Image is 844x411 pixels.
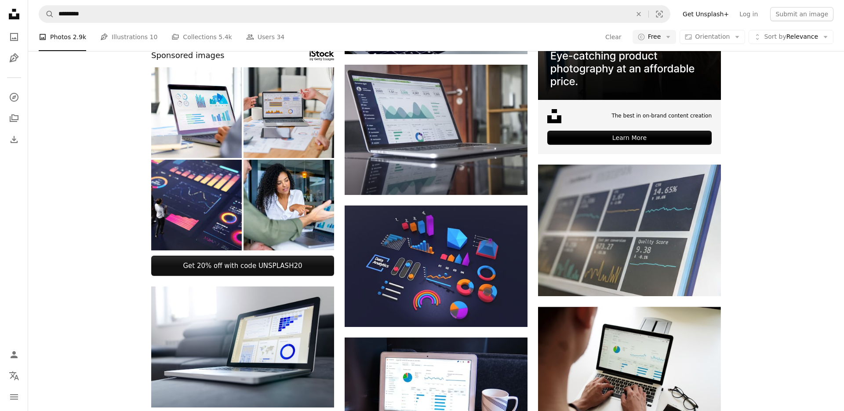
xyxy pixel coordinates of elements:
[151,256,334,276] a: Get 20% off with code UNSPLASH20
[749,30,833,44] button: Sort byRelevance
[648,33,661,41] span: Free
[547,109,561,123] img: file-1631678316303-ed18b8b5cb9cimage
[345,65,527,195] img: laptop computer on glass-top table
[605,30,622,44] button: Clear
[345,126,527,134] a: laptop computer on glass-top table
[680,30,745,44] button: Orientation
[611,112,712,120] span: The best in on-brand content creation
[538,369,721,377] a: person using MacBook Pro
[633,30,677,44] button: Free
[695,33,730,40] span: Orientation
[150,32,158,42] span: 10
[39,5,670,23] form: Find visuals sitewide
[770,7,833,21] button: Submit an image
[345,262,527,270] a: graphical user interface
[151,67,242,158] img: Close up of businessman using a laptop with graphs and charts on a laptop computer.
[5,131,23,148] a: Download History
[345,205,527,327] img: graphical user interface
[151,49,224,62] span: Sponsored images
[677,7,734,21] a: Get Unsplash+
[246,23,285,51] a: Users 34
[629,6,648,22] button: Clear
[276,32,284,42] span: 34
[151,160,242,250] img: Business Team Analyzing Interactive Digital Dashboards with Data Visualizations
[5,5,23,25] a: Home — Unsplash
[171,23,232,51] a: Collections 5.4k
[538,165,721,297] img: turned on monitoring screen
[764,33,786,40] span: Sort by
[734,7,763,21] a: Log in
[151,343,334,351] a: turned on black and grey laptop computer
[764,33,818,41] span: Relevance
[345,394,527,402] a: person using macbook pro on black table
[5,88,23,106] a: Explore
[5,110,23,127] a: Collections
[5,388,23,406] button: Menu
[5,49,23,67] a: Illustrations
[5,346,23,363] a: Log in / Sign up
[39,6,54,22] button: Search Unsplash
[100,23,157,51] a: Illustrations 10
[5,367,23,385] button: Language
[151,286,334,407] img: turned on black and grey laptop computer
[218,32,232,42] span: 5.4k
[244,67,334,158] img: Two data analysts Working on data analysis dashboard for business strategy.
[538,226,721,234] a: turned on monitoring screen
[244,160,334,250] img: Business man and business woman in a meeting at the office. There is a laptop on the table showin...
[547,131,712,145] div: Learn More
[649,6,670,22] button: Visual search
[5,28,23,46] a: Photos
